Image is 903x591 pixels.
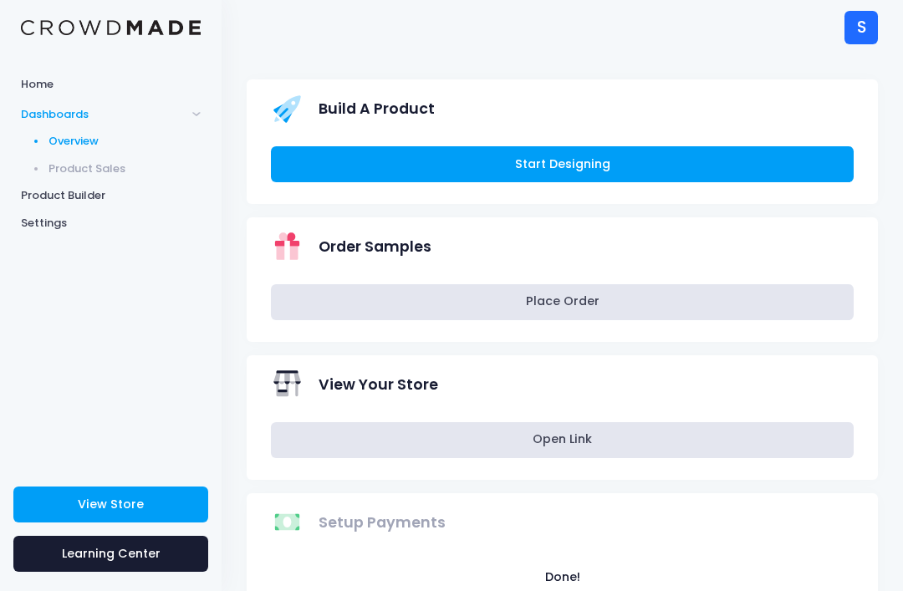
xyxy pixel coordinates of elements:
[21,215,201,232] span: Settings
[271,422,854,458] a: Open Link
[21,106,186,123] span: Dashboards
[78,496,144,512] span: View Store
[319,512,446,534] span: Setup Payments
[319,98,435,120] span: Build A Product
[319,236,431,258] span: Order Samples
[271,146,854,182] a: Start Designing
[48,160,202,177] span: Product Sales
[319,374,438,396] span: View Your Store
[62,545,161,562] span: Learning Center
[21,20,201,36] img: Logo
[271,284,854,320] a: Place Order
[13,487,208,522] a: View Store
[13,536,208,572] a: Learning Center
[21,76,201,93] span: Home
[21,187,201,204] span: Product Builder
[844,11,878,44] div: S
[48,133,202,150] span: Overview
